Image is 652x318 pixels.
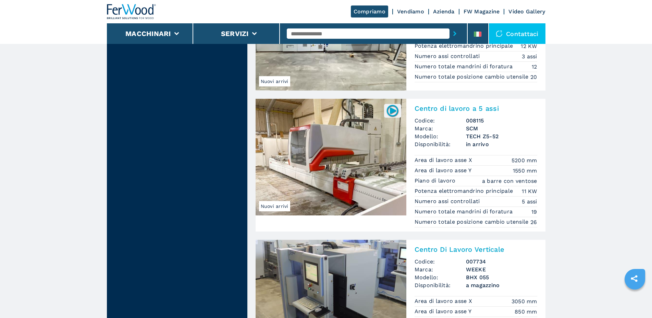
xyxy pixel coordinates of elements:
[489,23,545,44] div: Contattaci
[532,63,537,71] em: 12
[508,8,545,15] a: Video Gallery
[464,8,500,15] a: FW Magazine
[415,177,457,185] p: Piano di lavoro
[415,218,530,226] p: Numero totale posizione cambio utensile
[466,125,537,132] h3: SCM
[530,73,537,81] em: 20
[397,8,424,15] a: Vendiamo
[415,117,466,125] span: Codice:
[512,156,537,164] em: 5200 mm
[415,63,515,70] p: Numero totale mandrini di foratura
[521,42,537,50] em: 12 KW
[466,117,537,125] h3: 008115
[623,287,647,313] iframe: Chat
[256,99,406,215] img: Centro di lavoro a 5 assi SCM TECH Z5-52
[415,266,466,273] span: Marca:
[386,104,399,117] img: 008115
[415,104,537,113] h2: Centro di lavoro a 5 assi
[415,297,474,305] p: Area di lavoro asse X
[221,30,249,38] button: Servizi
[466,258,537,266] h3: 007734
[415,42,515,50] p: Potenza elettromandrino principale
[415,167,473,174] p: Area di lavoro asse Y
[522,187,537,195] em: 11 KW
[415,208,515,215] p: Numero totale mandrini di foratura
[466,140,537,148] span: in arrivo
[466,132,537,140] h3: TECH Z5-52
[107,4,156,19] img: Ferwood
[626,270,643,287] a: sharethis
[482,177,537,185] em: a barre con ventose
[513,167,537,175] em: 1550 mm
[415,125,466,132] span: Marca:
[415,52,482,60] p: Numero assi controllati
[466,273,537,281] h3: BHX 055
[259,76,290,86] span: Nuovi arrivi
[450,26,460,42] button: submit-button
[466,266,537,273] h3: WEEKE
[531,208,537,216] em: 19
[351,5,388,17] a: Compriamo
[415,245,537,254] h2: Centro Di Lavoro Verticale
[415,132,466,140] span: Modello:
[415,281,466,289] span: Disponibilità:
[530,218,537,226] em: 26
[466,281,537,289] span: a magazzino
[415,187,515,195] p: Potenza elettromandrino principale
[415,140,466,148] span: Disponibilità:
[415,73,530,81] p: Numero totale posizione cambio utensile
[415,258,466,266] span: Codice:
[415,273,466,281] span: Modello:
[125,30,171,38] button: Macchinari
[433,8,455,15] a: Azienda
[522,198,537,205] em: 5 assi
[415,198,482,205] p: Numero assi controllati
[415,308,473,315] p: Area di lavoro asse Y
[522,52,537,60] em: 3 assi
[515,308,537,316] em: 850 mm
[512,297,537,305] em: 3050 mm
[259,201,290,211] span: Nuovi arrivi
[415,156,474,164] p: Area di lavoro asse X
[256,99,545,232] a: Centro di lavoro a 5 assi SCM TECH Z5-52Nuovi arrivi008115Centro di lavoro a 5 assiCodice:008115M...
[496,30,503,37] img: Contattaci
